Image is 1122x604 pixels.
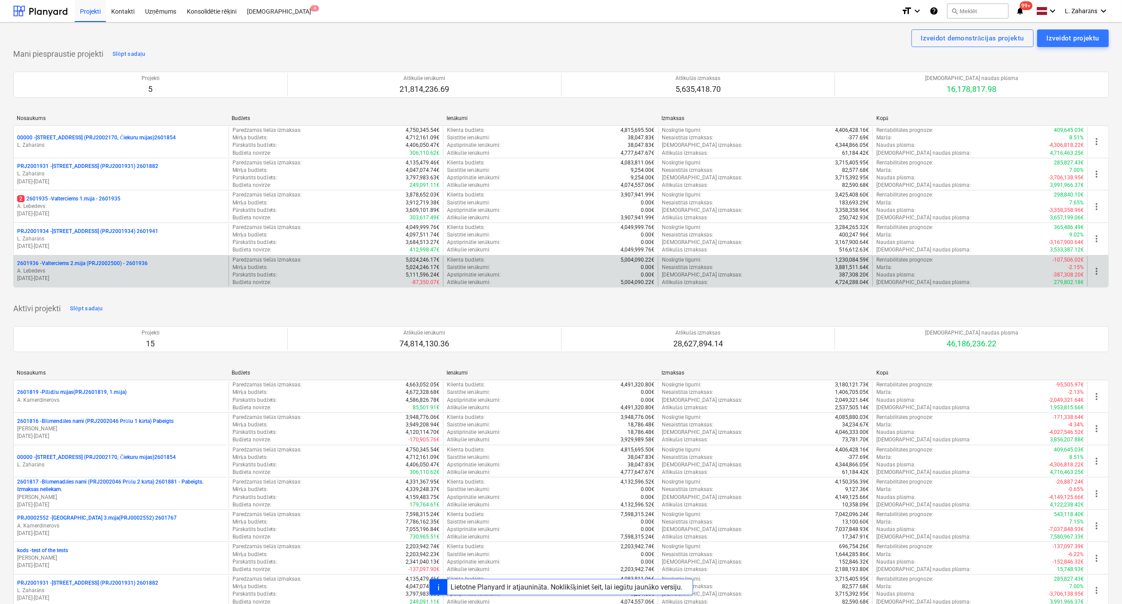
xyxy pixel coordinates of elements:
p: [DEMOGRAPHIC_DATA] izmaksas : [662,142,742,149]
p: 0.00€ [641,207,654,214]
p: Klienta budžets : [447,191,485,199]
p: 46,186,236.22 [925,338,1018,349]
div: Nosaukums [17,370,225,376]
p: 387,308.20€ [839,271,869,279]
p: 82,577.68€ [842,167,869,174]
p: Marža : [876,231,892,239]
p: 5,004,090.22€ [621,256,654,264]
p: Noslēgtie līgumi : [662,159,702,167]
p: Klienta budžets : [447,224,485,231]
p: Pārskatīts budžets : [232,397,277,404]
p: [DATE] - [DATE] [17,594,225,602]
p: 3,912,719.38€ [406,199,439,207]
p: -3,167,900.64€ [1049,239,1084,246]
div: Slēpt sadaļu [70,304,103,314]
p: 3,533,387.12€ [1050,246,1084,254]
div: 2601817 -Blūmenadāles nami (PRJ2002046 Prūšu 2 kārta) 2601881 - Pabeigts. Izmaksas neliekam.[PERS... [17,478,225,509]
p: Saistītie ienākumi : [447,199,490,207]
p: Apstiprinātie ienākumi : [447,239,501,246]
p: Marža : [876,199,892,207]
p: kods - test of the tests [17,547,68,554]
p: Projekti [142,329,160,337]
div: Budžets [232,370,439,376]
div: Budžets [232,115,439,122]
p: 82,590.68€ [842,182,869,189]
p: [DEMOGRAPHIC_DATA] izmaksas : [662,174,742,182]
p: 4,724,288.04€ [835,279,869,286]
p: 0.00€ [641,231,654,239]
p: PRJ2001931 - [STREET_ADDRESS] (PRJ2001931) 2601882 [17,163,158,170]
div: Kopā [876,115,1084,122]
p: Mērķa budžets : [232,389,268,396]
p: 21,814,236.69 [399,84,449,95]
p: 2601816 - Blūmendāles nami (PRJ2002046 Prūšu 1 kārta) Pabeigts [17,418,174,425]
p: Mērķa budžets : [232,167,268,174]
p: Klienta budžets : [447,414,485,421]
p: 303,617.49€ [410,214,439,222]
p: 3,425,408.60€ [835,191,869,199]
p: Pārskatīts budžets : [232,207,277,214]
p: 61,184.42€ [842,149,869,157]
p: -107,506.02€ [1053,256,1084,264]
div: 2601936 -Valterciems 2.māja (PRJ2002500) - 2601936A. Lebedevs[DATE]-[DATE] [17,260,225,282]
p: PRJ2001934 - [STREET_ADDRESS] (PRJ2001934) 2601941 [17,228,158,235]
p: Apstiprinātie ienākumi : [447,207,501,214]
p: 9,254.00€ [631,167,654,174]
p: 28,627,894.14 [673,338,723,349]
p: Atlikušie ienākumi : [447,214,490,222]
p: Paredzamās tiešās izmaksas : [232,256,301,264]
p: 4,716,463.25€ [1050,149,1084,157]
p: Paredzamās tiešās izmaksas : [232,381,301,389]
p: [DEMOGRAPHIC_DATA] naudas plūsma : [876,404,971,411]
p: 183,693.29€ [839,199,869,207]
p: 285,827.43€ [1054,159,1084,167]
p: A. Kamerdinerovs [17,522,225,530]
p: 3,657,199.06€ [1050,214,1084,222]
p: [PERSON_NAME] [17,425,225,433]
p: Budžeta novirze : [232,246,271,254]
p: Naudas plūsma : [876,239,915,246]
p: Saistītie ienākumi : [447,264,490,271]
p: 4,135,479.46€ [406,159,439,167]
p: [DATE] - [DATE] [17,210,225,218]
p: -87,350.07€ [411,279,439,286]
p: [DEMOGRAPHIC_DATA] naudas plūsma : [876,149,971,157]
p: 2601936 - Valterciems 2.māja (PRJ2002500) - 2601936 [17,260,148,267]
p: [DEMOGRAPHIC_DATA] naudas plūsma : [876,214,971,222]
p: [DEMOGRAPHIC_DATA] izmaksas : [662,271,742,279]
div: kods -test of the tests[PERSON_NAME][DATE]-[DATE] [17,547,225,569]
div: Izmaksas [661,115,869,121]
p: 3,684,513.27€ [406,239,439,246]
p: Naudas plūsma : [876,142,915,149]
p: Budžeta novirze : [232,279,271,286]
p: 5,024,246.17€ [406,264,439,271]
p: 4,083,811.06€ [621,159,654,167]
button: Izveidot projektu [1037,29,1109,47]
p: 298,840.10€ [1054,191,1084,199]
p: Aktīvi projekti [13,303,61,314]
p: Paredzamās tiešās izmaksas : [232,191,301,199]
p: Atlikušie ienākumi : [447,246,490,254]
p: [DATE] - [DATE] [17,530,225,537]
p: Atlikušie ienākumi : [447,279,490,286]
p: 3,907,941.99€ [621,191,654,199]
p: 3,881,511.64€ [835,264,869,271]
p: Nesaistītās izmaksas : [662,134,714,142]
p: Atlikušās izmaksas [673,329,723,337]
p: 4,491,320.80€ [621,404,654,411]
button: Slēpt sadaļu [110,47,148,61]
p: Apstiprinātie ienākumi : [447,397,501,404]
p: [DATE] - [DATE] [17,178,225,186]
p: Atlikušās izmaksas : [662,214,708,222]
p: 38,047.83€ [628,134,654,142]
p: 3,797,983.63€ [406,174,439,182]
div: Nosaukums [17,115,225,121]
span: 2 [17,195,25,202]
p: 7.65% [1069,199,1084,207]
p: Mērķa budžets : [232,421,268,429]
p: Pārskatīts budžets : [232,142,277,149]
p: 4,586,826.78€ [406,397,439,404]
p: 4,085,880.03€ [835,414,869,421]
span: more_vert [1091,201,1102,212]
p: Klienta budžets : [447,256,485,264]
